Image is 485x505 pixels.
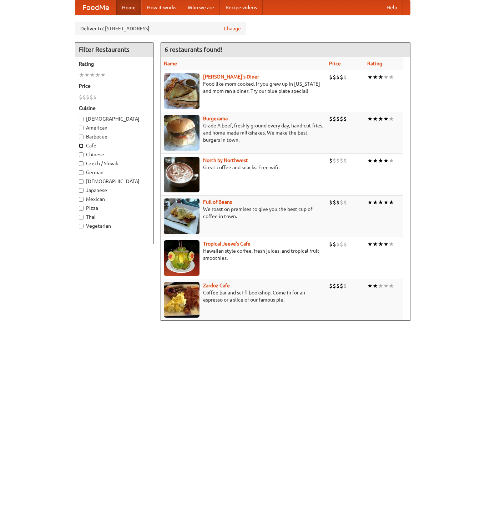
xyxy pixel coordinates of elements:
[383,240,389,248] li: ★
[367,73,373,81] li: ★
[79,224,84,228] input: Vegetarian
[343,157,347,165] li: $
[79,160,150,167] label: Czech / Slovak
[79,179,84,184] input: [DEMOGRAPHIC_DATA]
[203,157,248,163] b: North by Northwest
[224,25,241,32] a: Change
[182,0,220,15] a: Who we are
[220,0,263,15] a: Recipe videos
[79,169,150,176] label: German
[329,198,333,206] li: $
[203,74,259,80] a: [PERSON_NAME]'s Diner
[336,115,340,123] li: $
[333,240,336,248] li: $
[383,157,389,165] li: ★
[343,73,347,81] li: $
[164,289,323,303] p: Coffee bar and sci-fi bookshop. Come in for an espresso or a slice of our famous pie.
[378,198,383,206] li: ★
[79,161,84,166] input: Czech / Slovak
[367,61,382,66] a: Rating
[333,115,336,123] li: $
[79,105,150,112] h5: Cuisine
[383,198,389,206] li: ★
[165,46,222,53] ng-pluralize: 6 restaurants found!
[340,73,343,81] li: $
[164,240,199,276] img: jeeves.jpg
[79,206,84,211] input: Pizza
[79,213,150,221] label: Thai
[343,198,347,206] li: $
[79,215,84,219] input: Thai
[79,93,82,101] li: $
[75,0,116,15] a: FoodMe
[333,73,336,81] li: $
[367,115,373,123] li: ★
[79,187,150,194] label: Japanese
[373,157,378,165] li: ★
[383,115,389,123] li: ★
[329,61,341,66] a: Price
[373,240,378,248] li: ★
[164,80,323,95] p: Food like mom cooked, if you grew up in [US_STATE] and mom ran a diner. Try our blue plate special!
[383,73,389,81] li: ★
[373,73,378,81] li: ★
[340,115,343,123] li: $
[389,73,394,81] li: ★
[79,188,84,193] input: Japanese
[79,117,84,121] input: [DEMOGRAPHIC_DATA]
[333,282,336,290] li: $
[95,71,100,79] li: ★
[336,157,340,165] li: $
[367,198,373,206] li: ★
[164,164,323,171] p: Great coffee and snacks. Free wifi.
[75,22,246,35] div: Deliver to: [STREET_ADDRESS]
[378,115,383,123] li: ★
[333,157,336,165] li: $
[378,282,383,290] li: ★
[378,157,383,165] li: ★
[86,93,90,101] li: $
[373,282,378,290] li: ★
[90,71,95,79] li: ★
[164,247,323,262] p: Hawaiian style coffee, fresh juices, and tropical fruit smoothies.
[381,0,403,15] a: Help
[79,142,150,149] label: Cafe
[79,133,150,140] label: Barbecue
[367,282,373,290] li: ★
[336,282,340,290] li: $
[79,60,150,67] h5: Rating
[79,82,150,90] h5: Price
[378,73,383,81] li: ★
[389,198,394,206] li: ★
[340,157,343,165] li: $
[164,61,177,66] a: Name
[164,122,323,143] p: Grade A beef, freshly ground every day, hand-cut fries, and home-made milkshakes. We make the bes...
[79,197,84,202] input: Mexican
[203,199,232,205] b: Full of Beans
[336,198,340,206] li: $
[203,116,228,121] a: Burgerama
[389,157,394,165] li: ★
[100,71,106,79] li: ★
[203,241,251,247] b: Tropical Jeeve's Cafe
[329,282,333,290] li: $
[378,240,383,248] li: ★
[79,170,84,175] input: German
[343,240,347,248] li: $
[93,93,97,101] li: $
[90,93,93,101] li: $
[203,283,230,288] a: Zardoz Cafe
[164,282,199,318] img: zardoz.jpg
[79,151,150,158] label: Chinese
[383,282,389,290] li: ★
[389,240,394,248] li: ★
[333,198,336,206] li: $
[164,73,199,109] img: sallys.jpg
[79,135,84,139] input: Barbecue
[389,115,394,123] li: ★
[82,93,86,101] li: $
[79,152,84,157] input: Chinese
